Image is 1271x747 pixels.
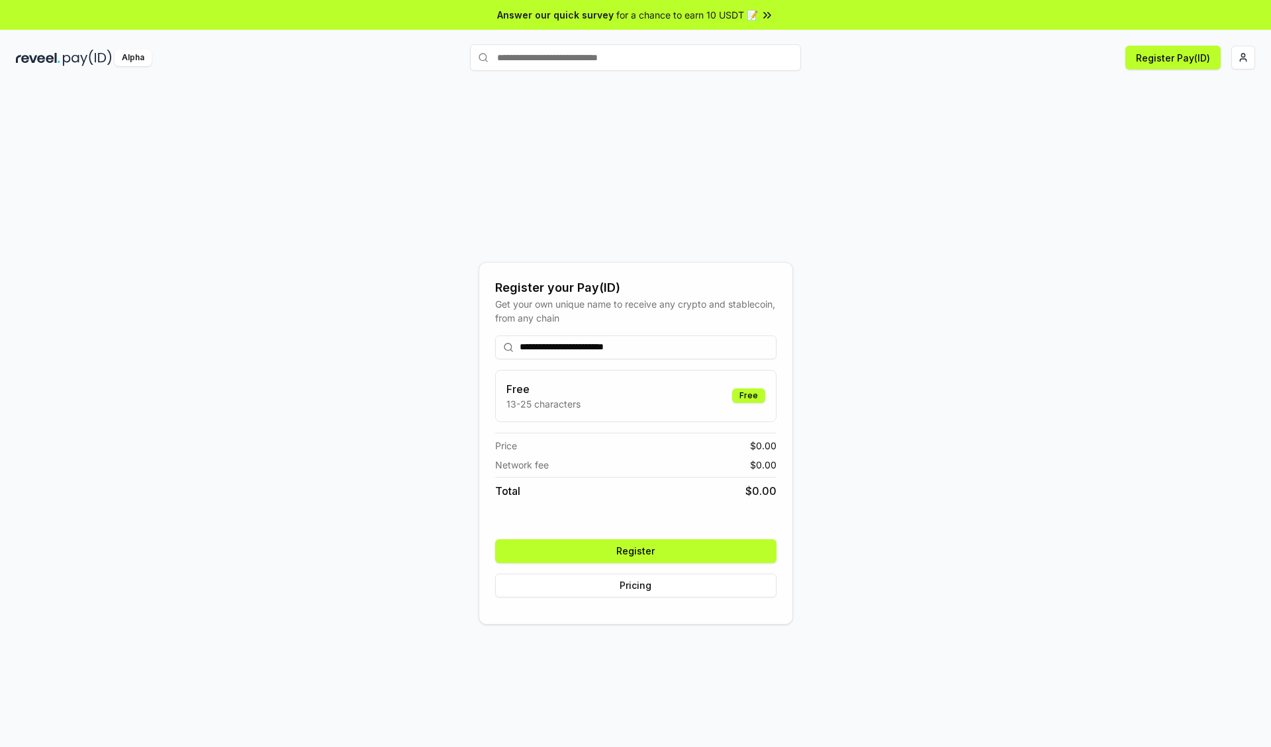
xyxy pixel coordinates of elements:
[16,50,60,66] img: reveel_dark
[63,50,112,66] img: pay_id
[732,388,765,403] div: Free
[1125,46,1221,69] button: Register Pay(ID)
[495,439,517,453] span: Price
[495,483,520,499] span: Total
[495,539,777,563] button: Register
[495,297,777,325] div: Get your own unique name to receive any crypto and stablecoin, from any chain
[495,458,549,472] span: Network fee
[495,574,777,597] button: Pricing
[506,381,581,397] h3: Free
[506,397,581,411] p: 13-25 characters
[616,8,758,22] span: for a chance to earn 10 USDT 📝
[750,458,777,472] span: $ 0.00
[497,8,614,22] span: Answer our quick survey
[745,483,777,499] span: $ 0.00
[495,279,777,297] div: Register your Pay(ID)
[115,50,152,66] div: Alpha
[750,439,777,453] span: $ 0.00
